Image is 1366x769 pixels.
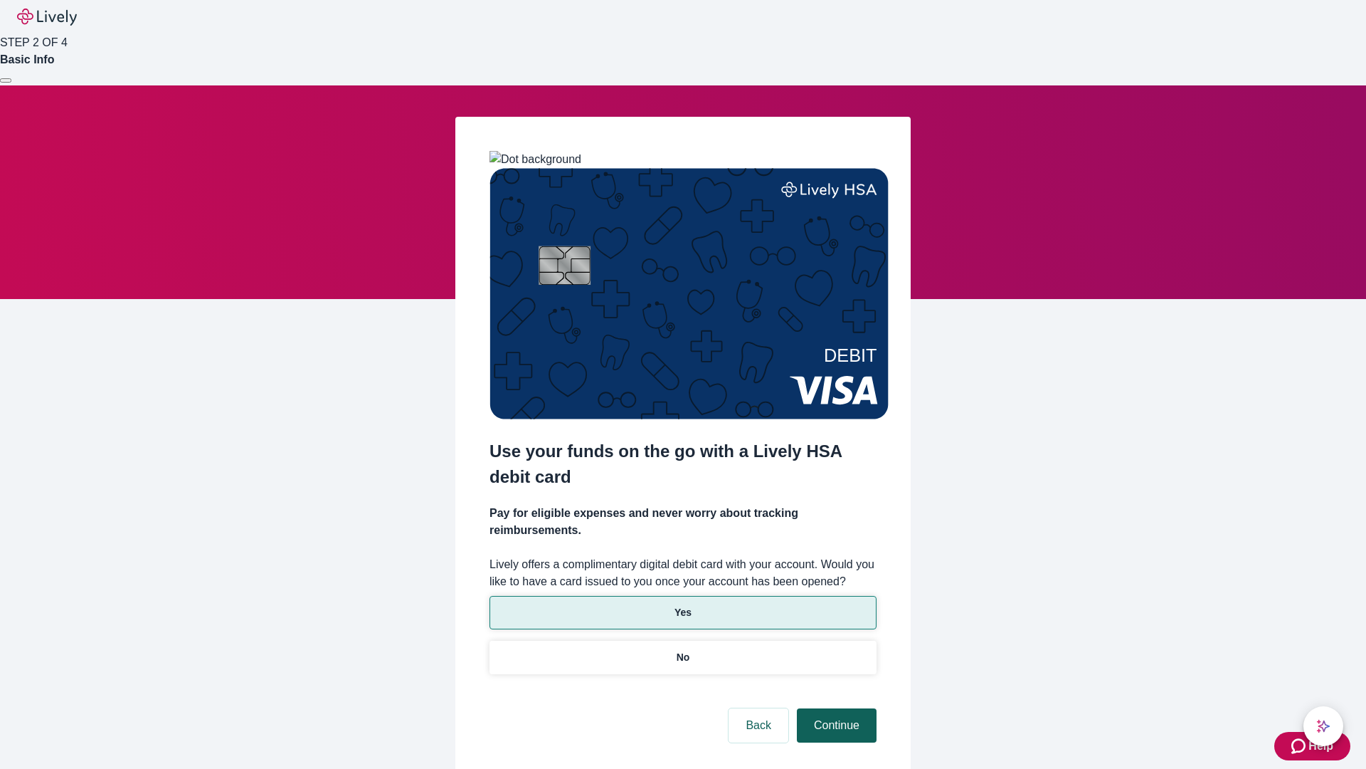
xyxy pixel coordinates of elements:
button: Continue [797,708,877,743]
button: Back [729,708,788,743]
label: Lively offers a complimentary digital debit card with your account. Would you like to have a card... [489,556,877,590]
span: Help [1308,738,1333,755]
svg: Zendesk support icon [1291,738,1308,755]
h2: Use your funds on the go with a Lively HSA debit card [489,439,877,490]
button: chat [1303,706,1343,746]
p: Yes [674,605,692,620]
button: No [489,641,877,674]
p: No [677,650,690,665]
svg: Lively AI Assistant [1316,719,1330,733]
button: Zendesk support iconHelp [1274,732,1350,760]
h4: Pay for eligible expenses and never worry about tracking reimbursements. [489,505,877,539]
img: Dot background [489,151,581,168]
img: Debit card [489,168,889,419]
button: Yes [489,596,877,629]
img: Lively [17,9,77,26]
